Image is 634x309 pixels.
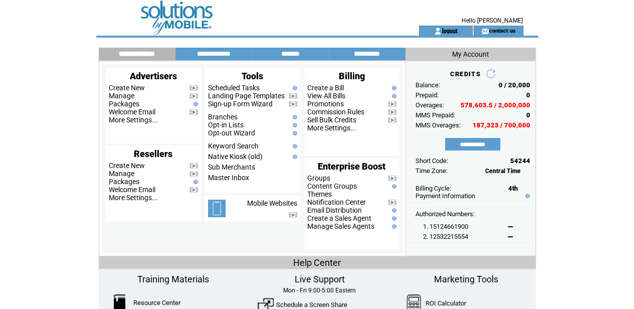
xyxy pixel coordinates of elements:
[485,168,521,175] span: Central Time
[208,200,226,217] img: mobile-websites.png
[415,185,451,192] span: Billing Cycle:
[499,81,530,89] span: 0 / 20,000
[426,299,466,307] a: ROI Calculator
[415,91,439,99] span: Prepaid:
[134,148,172,159] span: Resellers
[442,27,457,34] a: logout
[307,108,364,116] a: Commission Rules
[307,206,362,214] a: Email Distribution
[109,84,145,92] a: Create New
[423,233,468,240] span: 2. 12532215554
[423,223,468,230] span: 1. 15124661900
[389,224,396,229] img: help.gif
[208,174,249,182] a: Master Inbox
[452,50,489,58] span: My Account
[307,92,345,100] a: View All Bills
[109,162,145,170] a: Create New
[415,121,461,129] span: MMS Overages:
[388,200,396,205] img: video.png
[208,163,255,171] a: Sub Merchants
[415,192,475,200] a: Payment Information
[489,27,515,34] a: contact us
[307,100,344,108] a: Promotions
[109,186,155,194] a: Welcome Email
[461,101,530,109] span: 578,603.5 / 2,000,000
[109,170,134,178] a: Manage
[388,109,396,115] img: video.png
[307,190,332,198] a: Themes
[526,111,530,119] span: 0
[208,142,259,150] a: Keyword Search
[434,274,498,284] span: Marketing Tools
[462,17,523,24] span: Hello [PERSON_NAME]
[307,84,344,92] a: Create a Bill
[415,101,444,109] span: Overages:
[510,157,530,165] span: 54244
[242,71,263,81] span: Tools
[289,101,297,107] img: video.png
[389,86,396,90] img: help.gif
[191,180,198,184] img: help.gif
[290,131,297,135] img: help.gif
[189,187,198,193] img: video.png
[208,129,255,137] a: Opt-out Wizard
[415,81,440,89] span: Balance:
[208,92,285,100] a: Landing Page Templates
[289,212,297,218] img: video.png
[389,208,396,213] img: help.gif
[283,287,356,294] span: Mon - Fri 9:00-5:00 Eastern
[523,194,530,198] img: help.gif
[508,185,518,192] span: 4th
[307,174,330,182] a: Groups
[290,123,297,127] img: help.gif
[415,111,455,119] span: MMS Prepaid:
[307,182,357,190] a: Content Groups
[133,299,180,306] a: Resource Center
[388,117,396,123] img: video.png
[208,100,273,108] a: Sign-up Form Wizard
[290,154,297,159] img: help.gif
[109,178,139,186] a: Packages
[389,184,396,189] img: help.gif
[208,121,244,129] a: Opt-in Lists
[526,91,530,99] span: 0
[389,94,396,98] img: help.gif
[307,214,371,222] a: Create a Sales Agent
[189,85,198,91] img: video.png
[109,100,139,108] a: Packages
[307,116,356,124] a: Sell Bulk Credits
[189,109,198,115] img: video.png
[191,102,198,106] img: help.gif
[294,274,344,284] span: Live Support
[388,176,396,181] img: video.png
[415,210,475,218] span: Authorized Numbers:
[208,84,260,92] a: Scheduled Tasks
[208,113,238,121] a: Branches
[290,86,297,90] img: help.gif
[109,194,158,202] a: More Settings...
[481,27,489,35] img: contact_us_icon.gif
[318,161,385,172] span: Enterprise Boost
[434,27,442,35] img: account_icon.gif
[473,121,530,129] span: 187,323 / 700,000
[189,171,198,177] img: video.png
[415,157,448,165] span: Short Code:
[307,222,374,230] a: Manage Sales Agents
[189,163,198,169] img: video.png
[247,199,297,207] a: Mobile Websites
[290,115,297,119] img: help.gif
[109,108,155,116] a: Welcome Email
[307,198,366,206] a: Notification Center
[189,93,198,99] img: video.png
[130,71,177,81] span: Advertisers
[307,124,356,132] a: More Settings...
[450,70,480,78] span: CREDITS
[293,257,341,268] span: Help Center
[389,216,396,221] img: help.gif
[109,116,158,124] a: More Settings...
[339,71,365,81] span: Billing
[109,92,134,100] a: Manage
[137,274,209,284] span: Training Materials
[388,101,396,107] img: video.png
[289,93,297,99] img: video.png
